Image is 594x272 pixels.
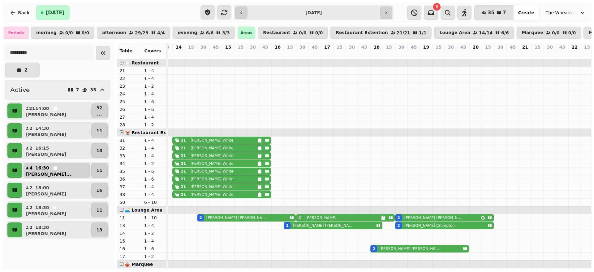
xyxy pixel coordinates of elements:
p: [PERSON_NAME] White [191,138,233,143]
p: 1 - 2 [144,160,164,167]
button: Marquee0/00/0 [517,27,581,39]
p: 4 [399,51,404,58]
span: 🫕 Restaurant Extention [125,130,183,135]
button: 2 [5,63,40,77]
p: 20 [473,44,479,50]
button: 16 [91,183,108,198]
p: 18:30 [35,224,49,230]
p: 7 [76,88,79,92]
p: 0 [510,51,515,58]
p: 45 [411,44,417,50]
p: 11 [119,215,139,221]
button: 357 [474,5,513,20]
p: 1 - 4 [144,184,164,190]
p: 14 [119,230,139,236]
div: 2 [199,215,202,220]
p: 15 [485,44,491,50]
p: 2 [29,125,33,131]
button: afternoon29/294/4 [97,27,170,39]
div: 21 [181,177,186,182]
p: 6 / 6 [501,31,509,35]
p: 15 [584,44,590,50]
p: 0 [473,51,478,58]
p: 14:00 [35,105,49,112]
p: 0 / 0 [82,31,89,35]
span: Create [518,11,534,15]
span: Back [18,11,30,15]
div: Periods [4,27,28,39]
p: 1 - 2 [144,83,164,89]
p: 16 [97,187,102,193]
p: 30 [200,44,206,50]
p: 11 [97,128,102,134]
p: evening [178,30,197,35]
p: 2 [287,51,292,58]
p: 21 / 21 [397,31,410,35]
p: 0 [386,51,391,58]
p: [PERSON_NAME] [26,131,66,138]
p: 37 [119,184,139,190]
p: 0 [337,51,342,58]
p: 0 [535,51,540,58]
p: 0 [498,51,503,58]
p: 4 / 4 [157,31,165,35]
p: 1 - 6 [144,246,164,252]
p: 6 - 10 [144,199,164,205]
p: 13 [97,147,102,154]
p: 11 [97,207,102,213]
div: Areas [238,27,256,39]
p: 11 [97,167,102,173]
p: 30 [349,44,355,50]
p: 36 [119,176,139,182]
div: 2 [397,223,400,228]
p: 1 - 4 [144,153,164,159]
p: 2 [29,224,33,230]
button: 214:30[PERSON_NAME] [24,123,90,138]
p: 0 [250,51,255,58]
button: Restaurant Extention21/211/1 [330,27,432,39]
p: 29 / 29 [135,31,148,35]
p: 1 - 2 [144,253,164,260]
p: 1 - 2 [144,230,164,236]
p: [PERSON_NAME] [26,211,66,217]
button: The Wheatsheaf [542,7,589,18]
p: 34 [119,160,139,167]
div: 21 [181,146,186,151]
p: 33 [119,153,139,159]
div: 2 [372,246,375,251]
button: Lounge Area14/146/6 [434,27,514,39]
p: 35 [90,88,96,92]
button: Collapse sidebar [96,46,110,60]
p: 0 [523,51,527,58]
p: 3 / 3 [222,31,230,35]
p: 13 [97,227,102,233]
p: ... [97,111,102,117]
p: 26 [119,106,139,112]
span: Covers [144,48,161,53]
p: 1 - 6 [144,176,164,182]
p: 0 [436,51,441,58]
p: Restaurant Extention [336,30,388,35]
p: 16:15 [35,145,49,151]
p: [PERSON_NAME] [26,191,66,197]
button: evening6/63/3 [173,27,235,39]
p: 15 [188,44,194,50]
p: [PERSON_NAME] [PERSON_NAME] [404,215,462,220]
button: 2114:00[PERSON_NAME] [24,103,90,118]
div: 21 [181,169,186,174]
p: 0 [275,51,280,58]
p: 22 [119,75,139,81]
span: 7 [503,10,506,15]
div: 4 [298,215,301,220]
button: Active735 [5,80,110,100]
p: 0 / 0 [568,31,576,35]
p: 45 [559,44,565,50]
p: 1 - 4 [144,75,164,81]
p: 15 [225,44,231,50]
div: 21 [181,138,186,143]
p: [PERSON_NAME] [PERSON_NAME] [293,223,353,228]
p: [PERSON_NAME] [PERSON_NAME] [380,246,440,251]
span: The Wheatsheaf [546,10,577,16]
p: 21 [29,105,33,112]
p: 1 - 6 [144,99,164,105]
